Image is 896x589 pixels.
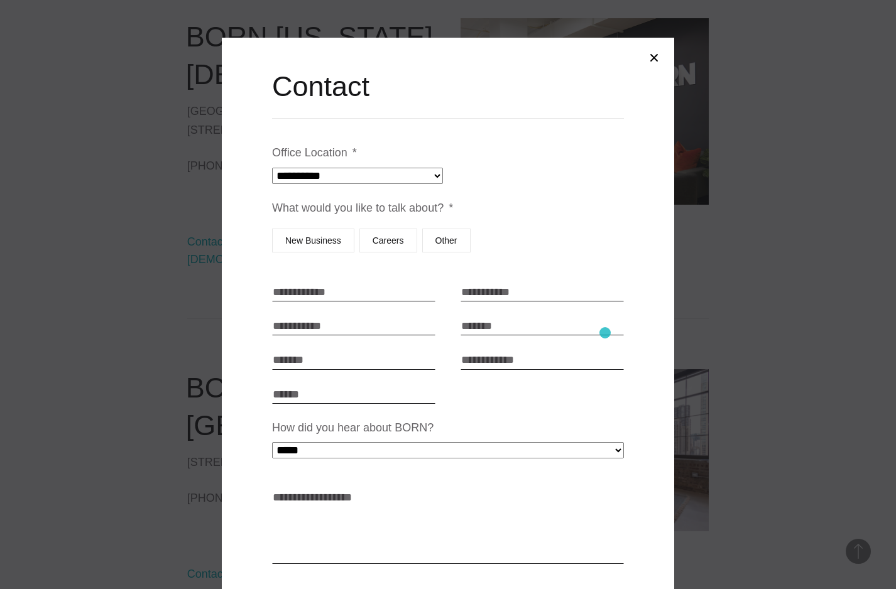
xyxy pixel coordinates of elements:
[272,146,357,160] label: Office Location
[272,229,354,252] label: New Business
[422,229,471,252] label: Other
[272,421,434,435] label: How did you hear about BORN?
[272,68,624,105] h2: Contact
[359,229,417,252] label: Careers
[272,201,453,215] label: What would you like to talk about?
